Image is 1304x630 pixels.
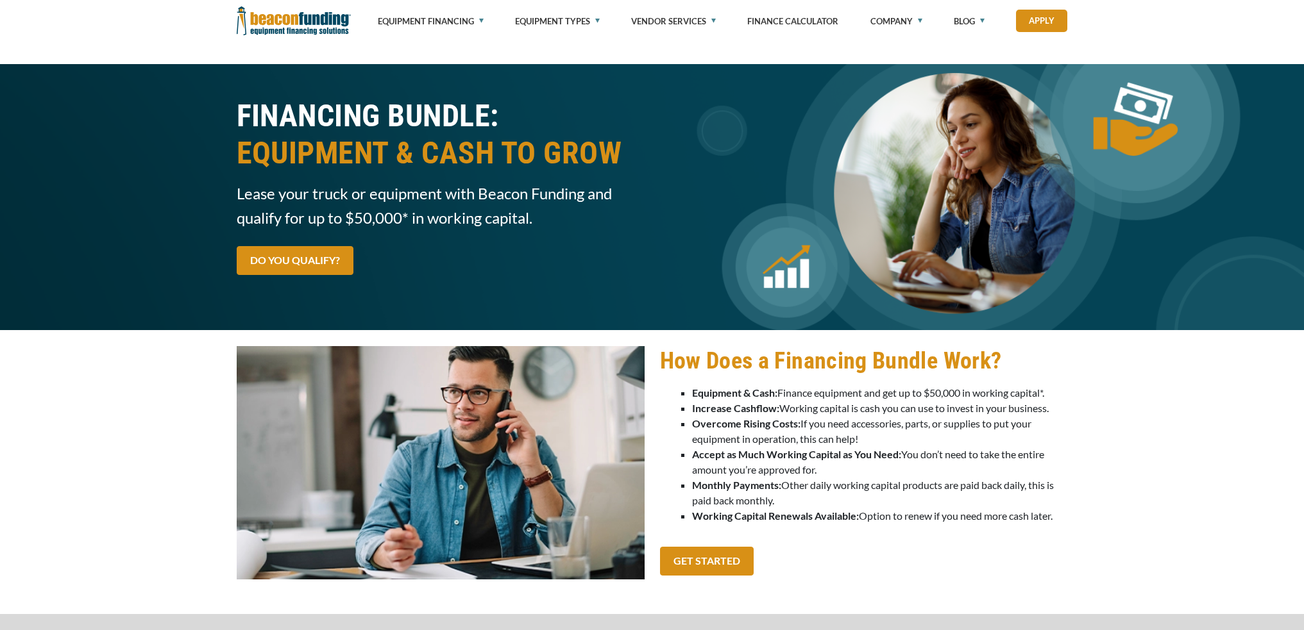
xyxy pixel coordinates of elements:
img: Man on the phone [237,346,645,579]
li: You don’t need to take the entire amount you’re approved for. [692,447,1068,477]
a: DO YOU QUALIFY? [237,246,353,275]
span: EQUIPMENT & CASH TO GROW [237,135,645,172]
strong: Working Capital Renewals Available: [692,510,859,522]
a: Apply [1016,10,1067,32]
strong: Overcome Rising Costs: [692,417,800,429]
li: Working capital is cash you can use to invest in your business. [692,401,1068,416]
h1: FINANCING BUNDLE: [237,97,645,172]
h2: How Does a Financing Bundle Work? [660,346,1068,376]
a: GET STARTED [660,547,754,576]
li: If you need accessories, parts, or supplies to put your equipment in operation, this can help! [692,416,1068,447]
a: Man on the phone [237,455,645,467]
strong: Monthly Payments: [692,479,781,491]
li: Finance equipment and get up to $50,000 in working capital*. [692,385,1068,401]
strong: Accept as Much Working Capital as You Need: [692,448,901,460]
span: Lease your truck or equipment with Beacon Funding and qualify for up to $50,000* in working capital. [237,181,645,230]
li: Option to renew if you need more cash later. [692,508,1068,524]
strong: Equipment & Cash: [692,386,777,399]
strong: Increase Cashflow: [692,402,779,414]
li: Other daily working capital products are paid back daily, this is paid back monthly. [692,477,1068,508]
